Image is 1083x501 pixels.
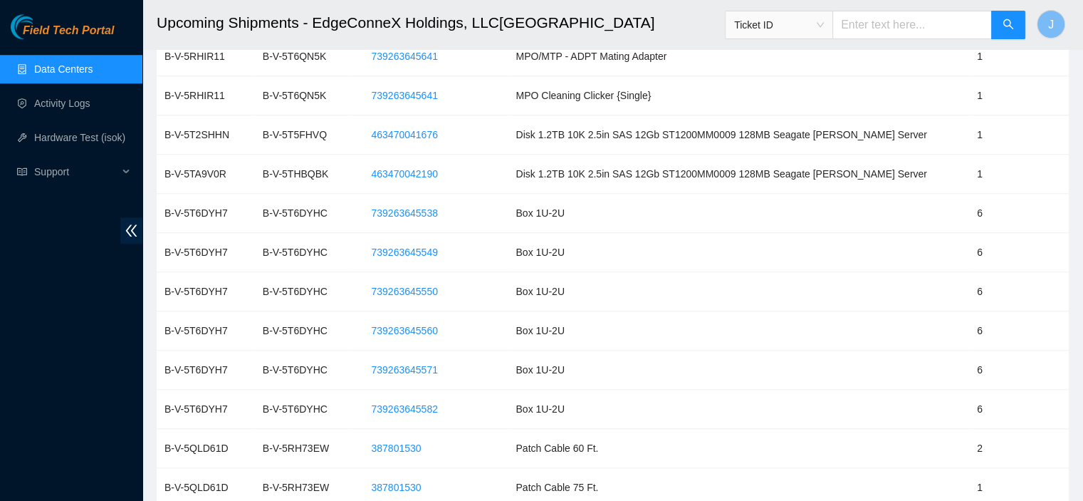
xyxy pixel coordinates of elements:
[991,11,1025,39] button: search
[969,37,1069,76] td: 1
[157,155,255,194] td: B-V-5TA9V0R
[360,358,449,381] button: 739263645571
[371,48,437,64] span: 739263645641
[255,76,352,115] td: B-V-5T6QN5K
[255,351,352,390] td: B-V-5T6DYHC
[360,202,449,224] button: 739263645538
[360,241,449,264] button: 739263645549
[371,362,437,378] span: 739263645571
[969,76,1069,115] td: 1
[371,480,421,495] span: 387801530
[508,155,969,194] td: Disk 1.2TB 10K 2.5in SAS 12Gb ST1200MM0009 128MB Seagate [PERSON_NAME] Server
[969,155,1069,194] td: 1
[255,429,352,468] td: B-V-5RH73EW
[255,311,352,351] td: B-V-5T6DYHC
[969,351,1069,390] td: 6
[157,233,255,272] td: B-V-5T6DYH7
[371,166,437,182] span: 463470042190
[969,115,1069,155] td: 1
[255,155,352,194] td: B-V-5THBQBK
[11,14,72,39] img: Akamai Technologies
[360,84,449,107] button: 739263645641
[34,132,125,143] a: Hardware Test (isok)
[508,233,969,272] td: Box 1U-2U
[157,390,255,429] td: B-V-5T6DYH7
[508,351,969,390] td: Box 1U-2U
[371,323,437,339] span: 739263645560
[969,390,1069,429] td: 6
[371,205,437,221] span: 739263645538
[360,437,432,460] button: 387801530
[23,24,114,38] span: Field Tech Portal
[360,162,449,185] button: 463470042190
[17,167,27,177] span: read
[371,401,437,417] span: 739263645582
[1048,16,1054,33] span: J
[157,37,255,76] td: B-V-5RHIR11
[255,233,352,272] td: B-V-5T6DYHC
[508,429,969,468] td: Patch Cable 60 Ft.
[508,115,969,155] td: Disk 1.2TB 10K 2.5in SAS 12Gb ST1200MM0009 128MB Seagate [PERSON_NAME] Server
[255,194,352,233] td: B-V-5T6DYHC
[157,115,255,155] td: B-V-5T2SHHN
[157,351,255,390] td: B-V-5T6DYH7
[11,26,114,44] a: Akamai TechnologiesField Tech Portal
[734,14,824,36] span: Ticket ID
[157,311,255,351] td: B-V-5T6DYH7
[34,98,90,109] a: Activity Logs
[371,88,437,103] span: 739263645641
[34,157,118,186] span: Support
[508,272,969,311] td: Box 1U-2U
[969,194,1069,233] td: 6
[157,429,255,468] td: B-V-5QLD61D
[371,440,421,456] span: 387801530
[360,319,449,342] button: 739263645560
[1037,10,1065,38] button: J
[371,244,437,260] span: 739263645549
[969,311,1069,351] td: 6
[360,123,449,146] button: 463470041676
[255,37,352,76] td: B-V-5T6QN5K
[508,37,969,76] td: MPO/MTP - ADPT Mating Adapter
[371,127,437,143] span: 463470041676
[508,194,969,233] td: Box 1U-2U
[360,45,449,68] button: 739263645641
[255,390,352,429] td: B-V-5T6DYHC
[969,429,1069,468] td: 2
[360,476,432,499] button: 387801530
[360,280,449,303] button: 739263645550
[360,398,449,420] button: 739263645582
[508,76,969,115] td: MPO Cleaning Clicker {Single}
[508,311,969,351] td: Box 1U-2U
[969,233,1069,272] td: 6
[255,115,352,155] td: B-V-5T5FHVQ
[157,76,255,115] td: B-V-5RHIR11
[832,11,992,39] input: Enter text here...
[371,284,437,299] span: 739263645550
[34,63,93,75] a: Data Centers
[969,272,1069,311] td: 6
[1003,19,1014,32] span: search
[157,272,255,311] td: B-V-5T6DYH7
[255,272,352,311] td: B-V-5T6DYHC
[508,390,969,429] td: Box 1U-2U
[120,217,142,244] span: double-left
[157,194,255,233] td: B-V-5T6DYH7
